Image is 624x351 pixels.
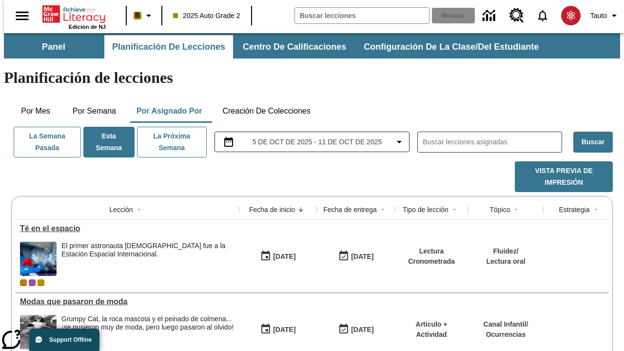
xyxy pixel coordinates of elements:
a: Modas que pasaron de moda, Lecciones [20,297,234,306]
span: Tauto [590,11,607,21]
button: Planificación de lecciones [104,35,233,58]
input: Buscar campo [295,8,429,23]
a: Notificaciones [530,3,555,28]
a: Centro de recursos, Se abrirá en una pestaña nueva. [504,2,530,29]
button: Vista previa de impresión [515,161,613,192]
button: Sort [377,204,389,215]
button: Esta semana [83,127,135,157]
button: 07/19/25: Primer día en que estuvo disponible la lección [257,320,299,339]
input: Buscar lecciones asignadas [423,135,562,149]
div: [DATE] [351,324,373,336]
button: Configuración de la clase/del estudiante [356,35,546,58]
button: Por mes [11,99,60,123]
button: 10/12/25: Último día en que podrá accederse la lección [335,247,377,266]
span: Support Offline [49,336,92,343]
span: Configuración de la clase/del estudiante [364,41,539,53]
button: Boost El color de la clase es anaranjado claro. Cambiar el color de la clase. [130,7,158,24]
span: Edición de NJ [69,24,106,30]
div: Tópico [489,205,510,214]
button: Escoja un nuevo avatar [555,3,586,28]
p: Canal Infantil / [484,319,528,330]
button: Centro de calificaciones [235,35,354,58]
div: [DATE] [273,251,295,263]
img: Un astronauta, el primero del Reino Unido que viaja a la Estación Espacial Internacional, saluda ... [20,242,57,276]
div: Estrategia [559,205,589,214]
button: Sort [133,204,145,215]
div: [DATE] [273,324,295,336]
a: Portada [42,4,106,24]
button: Sort [295,204,307,215]
button: Buscar [573,132,613,153]
button: Por asignado por [129,99,210,123]
button: Panel [5,35,102,58]
div: El primer astronauta [DEMOGRAPHIC_DATA] fue a la Estación Espacial Internacional. [61,242,234,258]
div: Fecha de inicio [249,205,295,214]
button: 10/06/25: Primer día en que estuvo disponible la lección [257,247,299,266]
button: Por semana [65,99,124,123]
div: Subbarra de navegación [4,33,620,58]
button: 06/30/26: Último día en que podrá accederse la lección [335,320,377,339]
button: Sort [510,204,522,215]
button: La semana pasada [14,127,81,157]
img: avatar image [561,6,581,25]
div: Modas que pasaron de moda [20,297,234,306]
span: 2025 Auto Grade 2 [173,11,240,21]
p: Artículo + Actividad [400,319,463,340]
p: Lectura Cronometrada [400,246,463,267]
button: Seleccione el intervalo de fechas opción del menú [219,136,406,148]
div: New 2025 class [38,279,44,286]
button: Sort [590,204,602,215]
div: Fecha de entrega [323,205,377,214]
span: Panel [42,41,65,53]
span: Centro de calificaciones [243,41,346,53]
div: Portada [42,3,106,30]
div: [DATE] [351,251,373,263]
p: Lectura oral [486,256,525,267]
div: Grumpy Cat, la roca mascota y el peinado de colmena... ¡se pusieron muy de moda, pero luego pasar... [61,315,234,349]
button: Support Offline [29,329,99,351]
button: La próxima semana [137,127,207,157]
div: Grumpy Cat, la roca mascota y el peinado de colmena... ¡se pusieron muy de moda, pero luego pasar... [61,315,234,331]
img: foto en blanco y negro de una chica haciendo girar unos hula-hulas en la década de 1950 [20,315,57,349]
span: 5 de oct de 2025 - 11 de oct de 2025 [253,137,382,147]
div: Clase actual [20,279,27,286]
svg: Collapse Date Range Filter [393,136,405,148]
h1: Planificación de lecciones [4,69,620,87]
div: Tipo de lección [403,205,448,214]
button: Abrir el menú lateral [8,1,37,30]
span: Planificación de lecciones [112,41,225,53]
button: Creación de colecciones [214,99,318,123]
div: OL 2025 Auto Grade 3 [29,279,36,286]
a: Centro de información [477,2,504,29]
button: Sort [448,204,460,215]
button: Perfil/Configuración [586,7,624,24]
p: Ocurrencias [484,330,528,340]
div: El primer astronauta británico fue a la Estación Espacial Internacional. [61,242,234,276]
span: B [135,9,140,21]
div: Lección [109,205,133,214]
div: Té en el espacio [20,224,234,233]
p: Fluidez / [486,246,525,256]
div: Subbarra de navegación [4,35,547,58]
a: Té en el espacio, Lecciones [20,224,234,233]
